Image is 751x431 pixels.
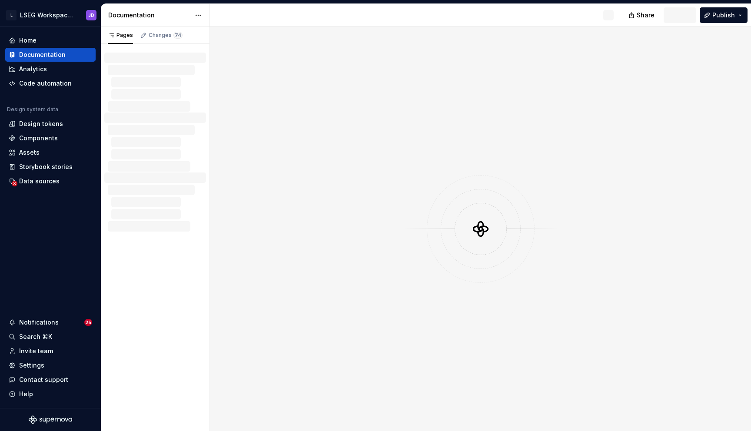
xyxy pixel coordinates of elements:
[5,76,96,90] a: Code automation
[19,375,68,384] div: Contact support
[149,32,183,39] div: Changes
[2,6,99,24] button: LLSEG Workspace Design SystemJD
[29,415,72,424] svg: Supernova Logo
[19,361,44,370] div: Settings
[5,33,96,47] a: Home
[5,344,96,358] a: Invite team
[19,134,58,143] div: Components
[19,119,63,128] div: Design tokens
[108,32,133,39] div: Pages
[624,7,660,23] button: Share
[173,32,183,39] span: 74
[5,373,96,387] button: Contact support
[19,148,40,157] div: Assets
[5,146,96,159] a: Assets
[5,131,96,145] a: Components
[5,330,96,344] button: Search ⌘K
[6,10,17,20] div: L
[5,160,96,174] a: Storybook stories
[19,390,33,398] div: Help
[5,315,96,329] button: Notifications25
[7,106,58,113] div: Design system data
[84,319,92,326] span: 25
[88,12,94,19] div: JD
[19,79,72,88] div: Code automation
[108,11,190,20] div: Documentation
[19,347,53,355] div: Invite team
[637,11,655,20] span: Share
[19,318,59,327] div: Notifications
[5,387,96,401] button: Help
[19,332,52,341] div: Search ⌘K
[5,48,96,62] a: Documentation
[19,177,60,186] div: Data sources
[700,7,748,23] button: Publish
[5,174,96,188] a: Data sources
[5,358,96,372] a: Settings
[19,65,47,73] div: Analytics
[712,11,735,20] span: Publish
[5,62,96,76] a: Analytics
[19,162,73,171] div: Storybook stories
[19,36,37,45] div: Home
[5,117,96,131] a: Design tokens
[20,11,76,20] div: LSEG Workspace Design System
[19,50,66,59] div: Documentation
